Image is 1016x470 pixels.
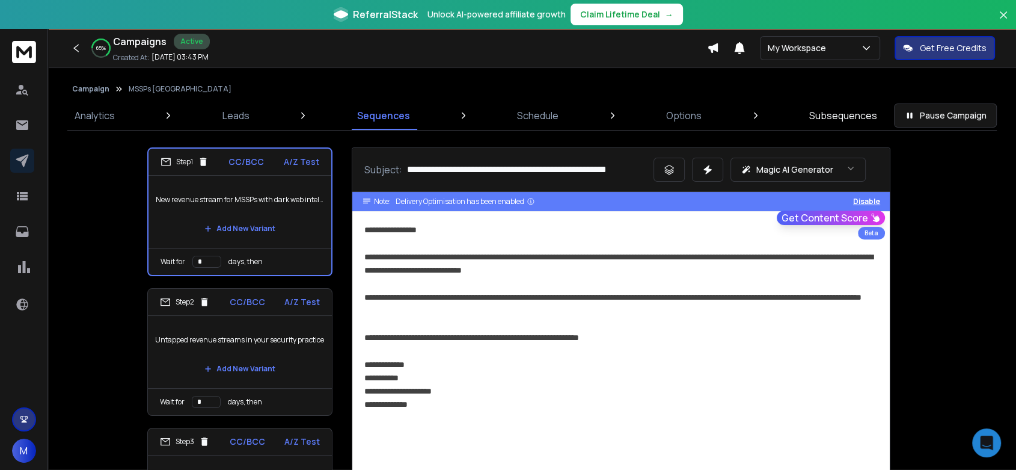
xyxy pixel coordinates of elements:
button: Disable [853,197,880,206]
p: Wait for [160,397,185,407]
button: Get Free Credits [895,36,995,60]
button: Add New Variant [195,357,285,381]
p: Get Free Credits [920,42,987,54]
a: Leads [215,101,257,130]
div: Step 2 [160,297,210,308]
button: Get Content Score [777,211,885,225]
a: Subsequences [802,101,884,130]
span: ReferralStack [353,7,418,22]
p: Magic AI Generator [756,164,833,176]
div: Step 1 [161,156,209,167]
p: CC/BCC [228,156,264,168]
p: My Workspace [768,42,831,54]
button: Pause Campaign [894,104,997,128]
p: [DATE] 03:43 PM [151,52,209,62]
p: 65 % [96,45,106,52]
span: → [665,8,673,20]
li: Step1CC/BCCA/Z TestNew revenue stream for MSSPs with dark web intelligenceAdd New VariantWait for... [147,147,332,276]
div: Active [174,34,210,49]
h1: Campaigns [113,34,167,49]
p: Options [666,108,702,123]
p: Wait for [161,257,185,267]
li: Step2CC/BCCA/Z TestUntapped revenue streams in your security practiceAdd New VariantWait fordays,... [147,288,332,416]
a: Options [659,101,709,130]
p: Unlock AI-powered affiliate growth [427,8,566,20]
button: Add New Variant [195,217,285,241]
p: Sequences [357,108,410,123]
p: Analytics [75,108,115,123]
div: Step 3 [160,436,210,447]
p: Subject: [364,162,402,177]
button: Campaign [72,84,109,94]
p: CC/BCC [230,296,265,308]
p: Subsequences [809,108,877,123]
div: Delivery Optimisation has been enabled [396,197,535,206]
a: Schedule [510,101,566,130]
span: Note: [374,197,391,206]
p: MSSPs [GEOGRAPHIC_DATA] [129,84,231,94]
p: New revenue stream for MSSPs with dark web intelligence [156,183,324,217]
button: Close banner [996,7,1011,36]
p: CC/BCC [230,436,265,448]
button: M [12,439,36,463]
button: Magic AI Generator [730,158,866,182]
p: A/Z Test [284,436,320,448]
button: Claim Lifetime Deal→ [571,4,683,25]
p: Schedule [517,108,558,123]
p: days, then [228,397,262,407]
div: Open Intercom Messenger [972,428,1001,457]
p: Leads [222,108,249,123]
div: Beta [858,227,885,240]
a: Sequences [350,101,417,130]
p: Created At: [113,53,149,63]
p: A/Z Test [284,156,319,168]
p: days, then [228,257,263,267]
p: A/Z Test [284,296,320,308]
a: Analytics [67,101,122,130]
p: Untapped revenue streams in your security practice [155,323,325,357]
